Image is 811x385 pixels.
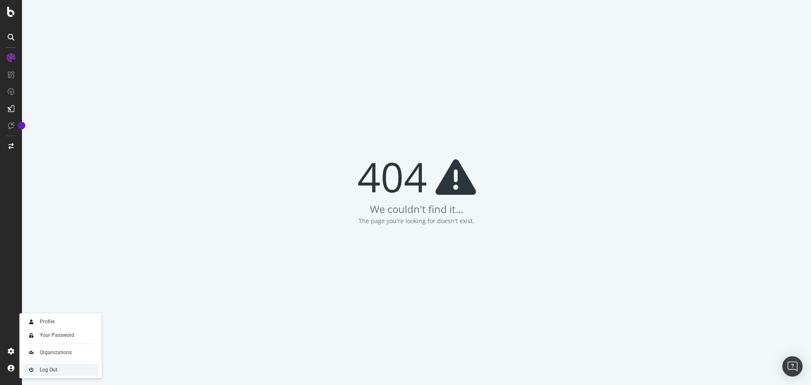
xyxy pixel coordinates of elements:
img: tUVSALn78D46LlpAY8klYZqgKwTuBm2K29c6p1XQNDCsM0DgKSSoAXXevcAwljcHBINEg0LrUEktgcYYD5sVUphq1JigPmkfB... [26,330,36,340]
div: Organizations [40,349,72,356]
img: Xx2yTbCeVcdxHMdxHOc+8gctb42vCocUYgAAAABJRU5ErkJggg== [26,317,36,327]
div: The page you're looking for doesn't exist. [359,217,474,225]
a: Profile [23,316,98,328]
div: Tooltip anchor [18,122,25,129]
div: Your Password [40,332,74,339]
div: Open Intercom Messenger [782,356,803,377]
img: prfnF3csMXgAAAABJRU5ErkJggg== [26,365,36,375]
div: 404 [357,156,476,198]
a: Log Out [23,364,98,376]
div: Profile [40,318,54,325]
a: Your Password [23,329,98,341]
a: Organizations [23,347,98,358]
div: Log Out [40,366,57,373]
img: AtrBVVRoAgWaAAAAAElFTkSuQmCC [26,347,36,358]
div: We couldn't find it... [370,202,463,216]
